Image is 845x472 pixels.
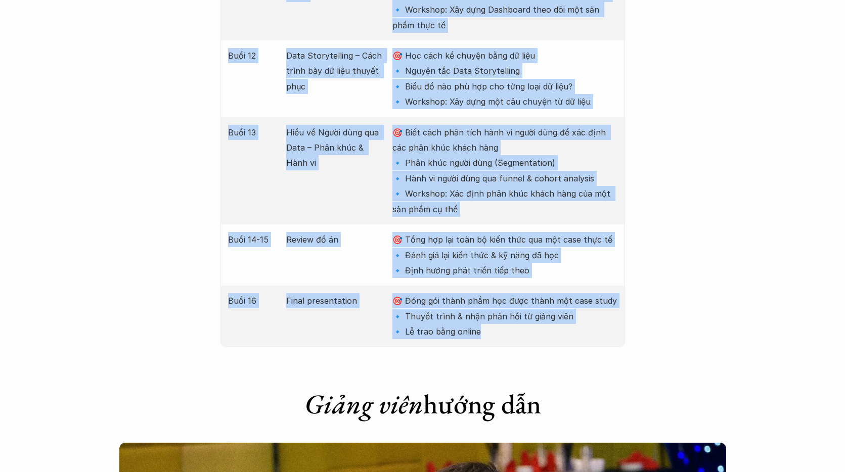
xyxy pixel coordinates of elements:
[392,293,617,339] p: 🎯 Đóng gói thành phầm học được thành một case study 🔹 Thuyết trình & nhận phản hồi từ giảng viên ...
[392,48,617,110] p: 🎯 Học cách kể chuyện bằng dữ liệu 🔹 Nguyên tắc Data Storytelling 🔹 Biểu đồ nào phù hợp cho từng l...
[392,125,617,217] p: 🎯 Biết cách phân tích hành vi người dùng để xác định các phân khúc khách hàng 🔹 Phân khúc người d...
[286,293,382,308] p: Final presentation
[228,232,276,247] p: Buổi 14-15
[228,293,276,308] p: Buổi 16
[228,48,276,63] p: Buổi 12
[286,125,382,171] p: Hiểu về Người dùng qua Data – Phân khúc & Hành vi
[392,232,617,278] p: 🎯 Tổng hợp lại toàn bộ kiến thức qua một case thực tế 🔹 Đánh giá lại kiến thức & kỹ năng đã học 🔹...
[286,48,382,94] p: Data Storytelling – Cách trình bày dữ liệu thuyết phục
[228,125,276,140] p: Buổi 13
[220,388,625,420] h1: hướng dẫn
[286,232,382,247] p: Review đồ án
[304,386,423,421] em: Giảng viên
